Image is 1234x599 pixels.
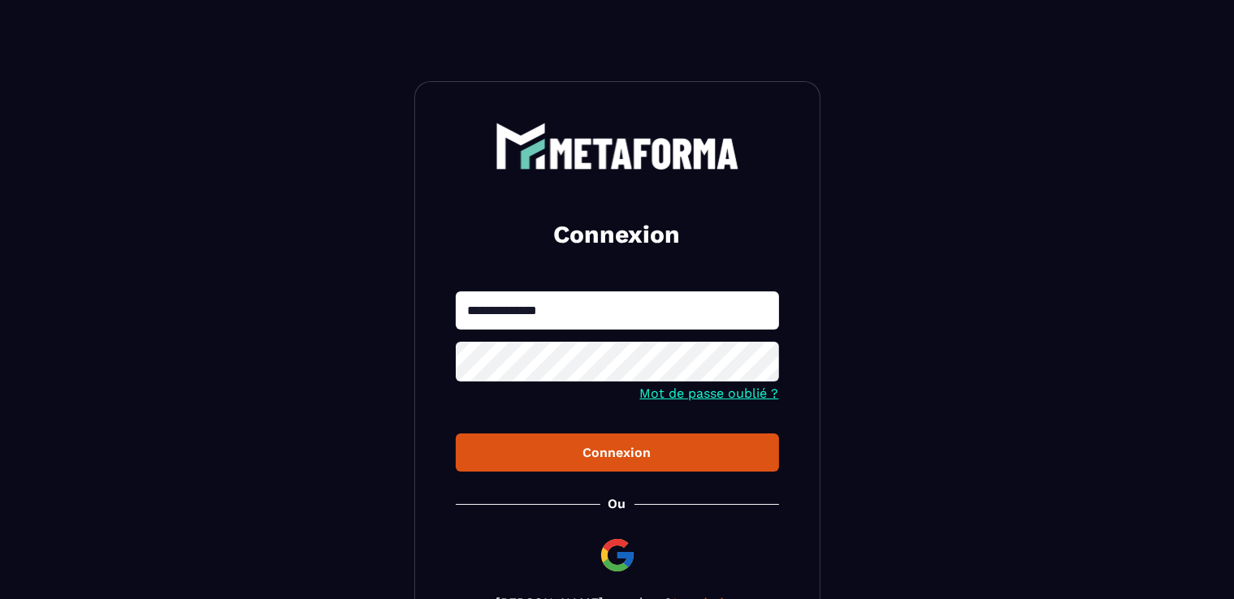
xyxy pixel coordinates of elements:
[456,433,779,472] button: Connexion
[608,496,626,511] p: Ou
[598,536,637,575] img: google
[640,386,779,401] a: Mot de passe oublié ?
[456,123,779,170] a: logo
[469,445,766,460] div: Connexion
[475,218,760,251] h2: Connexion
[496,123,739,170] img: logo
